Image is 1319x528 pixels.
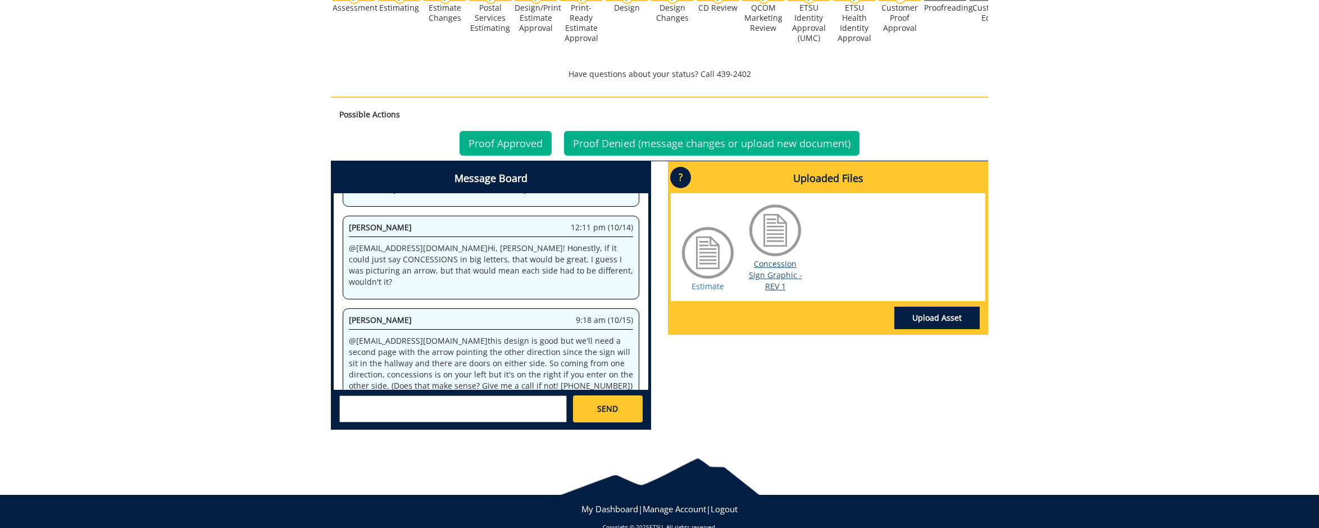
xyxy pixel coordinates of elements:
h4: Message Board [334,164,648,193]
div: Estimating [378,3,420,13]
span: [PERSON_NAME] [349,315,412,325]
a: Proof Denied (message changes or upload new document) [564,131,859,156]
textarea: messageToSend [339,395,567,422]
span: 12:11 pm (10/14) [571,222,633,233]
div: ETSU Identity Approval (UMC) [788,3,830,43]
div: ETSU Health Identity Approval [833,3,875,43]
p: @ [EMAIL_ADDRESS][DOMAIN_NAME] Hi, [PERSON_NAME]! Honestly, if it could just say CONCESSIONS in b... [349,243,633,288]
p: @ [EMAIL_ADDRESS][DOMAIN_NAME] this design is good but we'll need a second page with the arrow po... [349,335,633,392]
a: Manage Account [643,503,706,515]
div: Proofreading [924,3,966,13]
span: 9:18 am (10/15) [576,315,633,326]
a: My Dashboard [581,503,638,515]
div: Design/Print Estimate Approval [515,3,557,33]
div: Design Changes [651,3,693,23]
div: QCOM Marketing Review [742,3,784,33]
div: CD Review [697,3,739,13]
span: [PERSON_NAME] [349,222,412,233]
a: Upload Asset [894,307,980,329]
div: Print-Ready Estimate Approval [560,3,602,43]
div: Design [606,3,648,13]
span: SEND [597,403,618,415]
div: Customer Proof Approval [879,3,921,33]
strong: Possible Actions [339,109,400,120]
div: Estimate Changes [424,3,466,23]
a: Logout [711,503,738,515]
p: Have questions about your status? Call 439-2402 [331,69,988,80]
a: Proof Approved [460,131,552,156]
p: ? [670,167,691,188]
div: Assessment [333,3,375,13]
a: Concession Sign Graphic - REV 1 [749,258,802,292]
a: Estimate [692,281,724,292]
div: Customer Edits [970,3,1012,23]
a: SEND [573,395,643,422]
div: Postal Services Estimating [469,3,511,33]
h4: Uploaded Files [671,164,985,193]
